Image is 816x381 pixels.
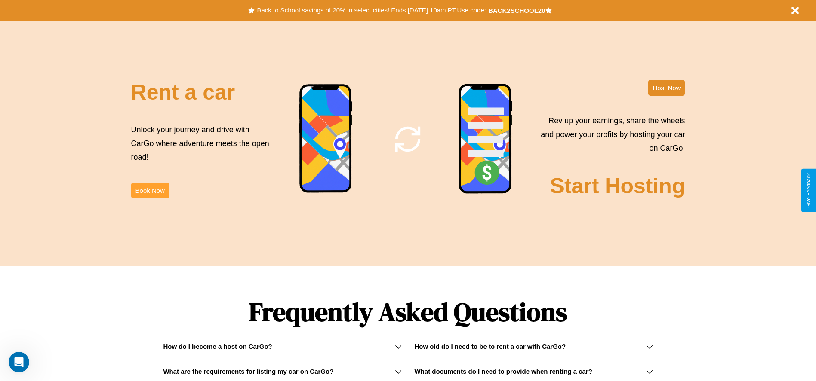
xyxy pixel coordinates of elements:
[415,343,566,350] h3: How old do I need to be to rent a car with CarGo?
[550,174,685,198] h2: Start Hosting
[255,4,488,16] button: Back to School savings of 20% in select cities! Ends [DATE] 10am PT.Use code:
[131,80,235,105] h2: Rent a car
[648,80,685,96] button: Host Now
[806,173,812,208] div: Give Feedback
[488,7,545,14] b: BACK2SCHOOL20
[9,352,29,372] iframe: Intercom live chat
[415,368,592,375] h3: What documents do I need to provide when renting a car?
[163,290,653,334] h1: Frequently Asked Questions
[163,343,272,350] h3: How do I become a host on CarGo?
[163,368,333,375] h3: What are the requirements for listing my car on CarGo?
[536,114,685,155] p: Rev up your earnings, share the wheels and power your profits by hosting your car on CarGo!
[131,183,169,198] button: Book Now
[131,123,272,165] p: Unlock your journey and drive with CarGo where adventure meets the open road!
[458,83,513,195] img: phone
[299,84,353,194] img: phone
